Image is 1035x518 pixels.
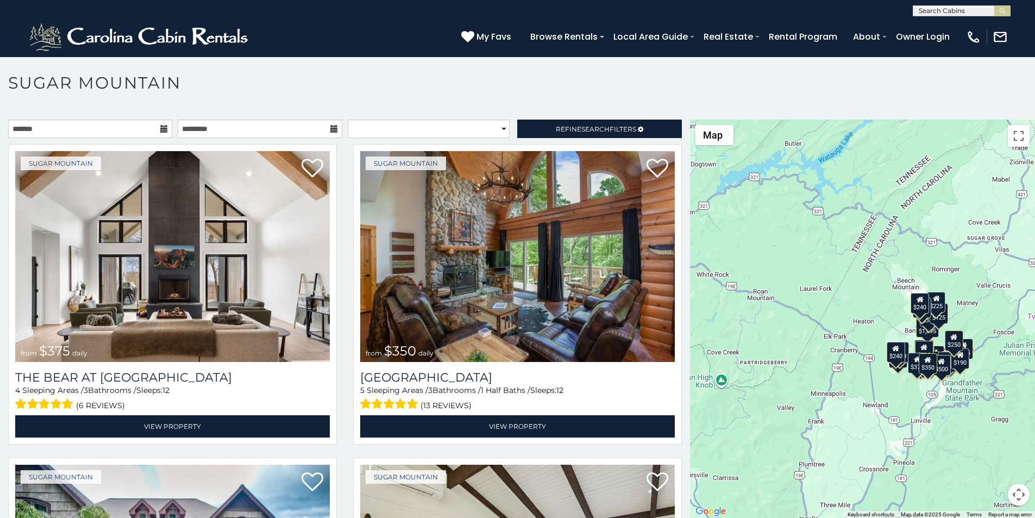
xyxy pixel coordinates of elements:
div: $190 [914,340,933,360]
span: $350 [384,343,416,359]
a: Sugar Mountain [366,470,446,484]
div: $1,095 [916,317,939,338]
div: $155 [955,339,973,359]
span: 3 [428,385,432,395]
button: Map camera controls [1008,484,1030,505]
img: phone-regular-white.png [966,29,981,45]
div: $240 [887,342,905,363]
div: Sleeping Areas / Bathrooms / Sleeps: [15,385,330,413]
a: View Property [360,415,675,438]
a: View Property [15,415,330,438]
a: Local Area Guide [608,27,693,46]
div: $200 [926,346,944,366]
a: Grouse Moor Lodge from $350 daily [360,151,675,362]
div: $250 [945,330,963,351]
a: Owner Login [890,27,955,46]
div: $240 [911,293,930,314]
div: $375 [908,353,927,373]
a: Add to favorites [302,471,323,494]
div: $125 [930,303,948,324]
a: Report a map error [988,511,1032,517]
img: White-1-2.png [27,21,253,53]
h3: The Bear At Sugar Mountain [15,370,330,385]
span: My Favs [476,30,511,43]
span: 3 [84,385,88,395]
span: 12 [556,385,563,395]
img: mail-regular-white.png [993,29,1008,45]
div: $190 [951,348,970,369]
span: from [366,349,382,357]
a: The Bear At Sugar Mountain from $375 daily [15,151,330,362]
a: Add to favorites [647,158,668,180]
a: Sugar Mountain [21,157,101,170]
span: 12 [162,385,170,395]
a: Sugar Mountain [21,470,101,484]
span: daily [418,349,434,357]
h3: Grouse Moor Lodge [360,370,675,385]
span: 4 [15,385,20,395]
a: Rental Program [763,27,843,46]
span: (6 reviews) [76,398,125,413]
button: Change map style [695,125,733,145]
span: 5 [360,385,365,395]
div: $195 [938,352,956,372]
a: The Bear At [GEOGRAPHIC_DATA] [15,370,330,385]
span: $375 [39,343,70,359]
a: Real Estate [698,27,758,46]
a: RefineSearchFilters [517,120,681,138]
div: $350 [919,353,937,374]
button: Toggle fullscreen view [1008,125,1030,147]
a: Browse Rentals [525,27,603,46]
span: Map data ©2025 Google [901,511,960,517]
span: (13 reviews) [421,398,472,413]
span: Refine Filters [556,125,636,133]
div: $300 [915,341,933,361]
span: Search [581,125,610,133]
a: About [848,27,886,46]
img: The Bear At Sugar Mountain [15,151,330,362]
span: Map [703,129,723,141]
div: $500 [932,355,951,376]
span: from [21,349,37,357]
div: $225 [927,292,946,313]
div: Sleeping Areas / Bathrooms / Sleeps: [360,385,675,413]
a: [GEOGRAPHIC_DATA] [360,370,675,385]
img: Grouse Moor Lodge [360,151,675,362]
a: Terms [967,511,982,517]
a: Add to favorites [647,471,668,494]
a: Sugar Mountain [366,157,446,170]
span: 1 Half Baths / [481,385,530,395]
a: My Favs [461,30,514,44]
a: Add to favorites [302,158,323,180]
span: daily [72,349,87,357]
